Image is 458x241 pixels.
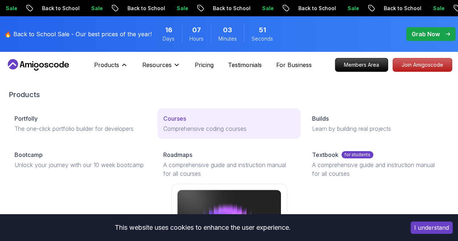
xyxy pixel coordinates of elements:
[163,150,192,159] p: Roadmaps
[312,150,339,159] p: Textbook
[192,25,201,35] span: 7 Hours
[84,5,108,12] p: Sale
[291,5,341,12] p: Back to School
[411,221,453,234] button: Accept cookies
[206,5,255,12] p: Back to School
[142,61,180,75] button: Resources
[14,150,43,159] p: Bootcamp
[393,58,452,71] p: Join Amigoscode
[426,5,449,12] p: Sale
[157,108,301,139] a: CoursesComprehensive coding courses
[14,114,38,123] p: Portfolly
[14,161,146,169] p: Unlock your journey with our 10 week bootcamp
[255,5,278,12] p: Sale
[218,35,237,42] span: Minutes
[163,124,295,133] p: Comprehensive coding courses
[312,161,444,178] p: A comprehensive guide and instruction manual for all courses
[5,220,400,236] div: This website uses cookies to enhance the user experience.
[377,5,426,12] p: Back to School
[189,35,203,42] span: Hours
[163,114,186,123] p: Courses
[170,5,193,12] p: Sale
[276,61,312,69] a: For Business
[94,61,128,75] button: Products
[312,124,444,133] p: Learn by building real projects
[157,145,301,184] a: RoadmapsA comprehensive guide and instruction manual for all courses
[165,25,172,35] span: 16 Days
[35,5,84,12] p: Back to School
[223,25,232,35] span: 3 Minutes
[9,145,152,175] a: BootcampUnlock your journey with our 10 week bootcamp
[94,61,119,69] p: Products
[142,61,172,69] p: Resources
[335,58,388,72] a: Members Area
[341,5,364,12] p: Sale
[306,108,449,139] a: BuildsLearn by building real projects
[341,151,373,158] p: for students
[306,145,449,184] a: Textbookfor studentsA comprehensive guide and instruction manual for all courses
[9,108,152,139] a: PortfollyThe one-click portfolio builder for developers
[4,30,152,38] p: 🔥 Back to School Sale - Our best prices of the year!
[312,114,329,123] p: Builds
[9,90,449,100] h2: Products
[195,61,214,69] a: Pricing
[163,161,295,178] p: A comprehensive guide and instruction manual for all courses
[228,61,262,69] a: Testimonials
[121,5,170,12] p: Back to School
[259,25,266,35] span: 51 Seconds
[392,58,452,72] a: Join Amigoscode
[252,35,273,42] span: Seconds
[163,35,175,42] span: Days
[412,30,440,38] p: Grab Now
[14,124,146,133] p: The one-click portfolio builder for developers
[335,58,388,71] p: Members Area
